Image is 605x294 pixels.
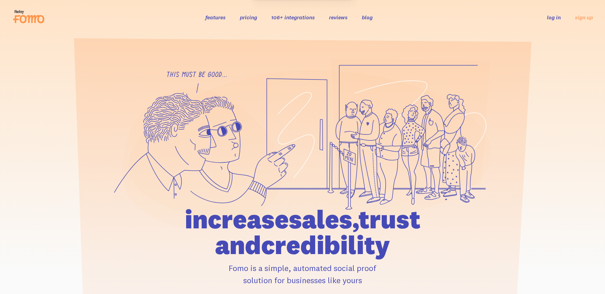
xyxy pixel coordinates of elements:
[575,14,593,21] a: sign up
[329,14,348,21] a: reviews
[146,262,459,286] p: Fomo is a simple, automated social proof solution for businesses like yours
[146,206,459,258] h1: increase sales, trust and credibility
[547,14,561,21] a: log in
[271,14,315,21] a: 106+ integrations
[362,14,373,21] a: blog
[240,14,257,21] a: pricing
[205,14,226,21] a: features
